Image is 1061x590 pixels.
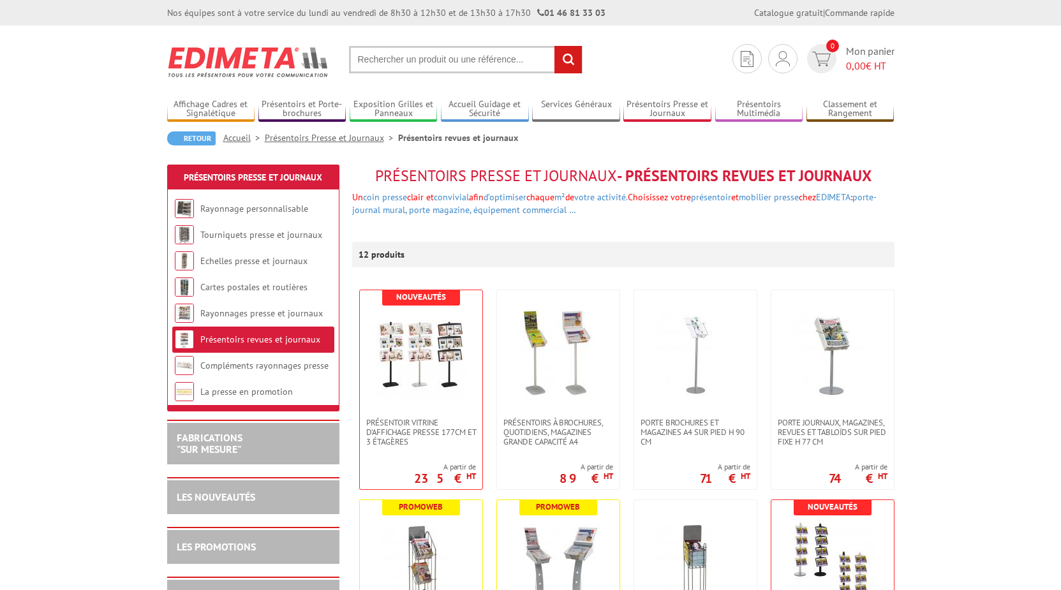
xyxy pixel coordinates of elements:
[778,418,887,446] span: Porte Journaux, Magazines, Revues et Tabloïds sur pied fixe H 77 cm
[514,309,603,399] img: Présentoirs à brochures, quotidiens, magazines grande capacité A4
[700,462,750,472] span: A partir de
[826,40,839,52] span: 0
[177,431,242,455] a: FABRICATIONS"Sur Mesure"
[359,242,406,267] p: 12 produits
[414,462,476,472] span: A partir de
[536,501,580,512] b: Promoweb
[200,386,293,397] a: La presse en promotion
[175,251,194,270] img: Echelles presse et journaux
[360,418,482,446] a: Présentoir vitrine d'affichage presse 177cm et 3 étagères
[829,475,887,482] p: 74 €
[352,191,877,216] span: chez :
[739,191,799,203] a: mobilier presse
[788,309,877,399] img: Porte Journaux, Magazines, Revues et Tabloïds sur pied fixe H 77 cm
[434,191,469,203] a: convivial
[503,418,613,446] span: Présentoirs à brochures, quotidiens, magazines grande capacité A4
[200,360,329,371] a: Compléments rayonnages presse
[560,475,613,482] p: 89 €
[382,191,407,203] a: presse
[350,99,438,120] a: Exposition Grilles et Panneaux
[414,475,476,482] p: 235 €
[691,191,731,203] a: présentoir
[846,59,866,72] span: 0,00
[825,7,894,18] a: Commande rapide
[804,44,894,73] a: devis rapide 0 Mon panier 0,00€ HT
[700,475,750,482] p: 71 €
[177,490,255,503] a: LES NOUVEAUTÉS
[604,471,613,482] sup: HT
[349,46,582,73] input: Rechercher un produit ou une référence...
[167,99,255,120] a: Affichage Cadres et Signalétique
[175,356,194,375] img: Compléments rayonnages presse
[623,99,711,120] a: Présentoirs Presse et Journaux
[375,166,617,186] span: Présentoirs Presse et Journaux
[175,225,194,244] img: Tourniquets presse et journaux
[200,203,308,214] a: Rayonnage personnalisable
[715,99,803,120] a: Présentoirs Multimédia
[366,418,476,446] span: Présentoir vitrine d'affichage presse 177cm et 3 étagères
[771,418,894,446] a: Porte Journaux, Magazines, Revues et Tabloïds sur pied fixe H 77 cm
[878,471,887,482] sup: HT
[829,462,887,472] span: A partir de
[554,46,582,73] input: rechercher
[532,99,620,120] a: Services Généraux
[265,132,398,144] a: Présentoirs Presse et Journaux
[641,418,750,446] span: Porte brochures et magazines A4 sur pied H 90 cm
[806,99,894,120] a: Classement et Rangement
[175,330,194,349] img: Présentoirs revues et journaux
[175,277,194,297] img: Cartes postales et routières
[223,132,265,144] a: Accueil
[554,191,565,203] a: m²
[741,471,750,482] sup: HT
[352,168,894,184] h1: - Présentoirs revues et journaux
[560,462,613,472] span: A partir de
[376,309,466,399] img: Présentoir vitrine d'affichage presse 177cm et 3 étagères
[184,172,322,183] a: Présentoirs Presse et Journaux
[484,191,526,203] a: d’optimiser
[175,382,194,401] img: La presse en promotion
[497,418,620,446] a: Présentoirs à brochures, quotidiens, magazines grande capacité A4
[776,51,790,66] img: devis rapide
[441,99,529,120] a: Accueil Guidage et Sécurité
[731,191,739,203] span: et
[808,501,857,512] b: Nouveautés
[396,291,446,302] b: Nouveautés
[473,204,576,216] a: équipement commercial …
[380,191,691,203] font: clair et afin chaque de Choisissez votre
[846,59,894,73] span: € HT
[409,204,471,216] a: porte magazine,
[175,304,194,323] img: Rayonnages presse et journaux
[398,131,518,144] li: Présentoirs revues et journaux
[466,471,476,482] sup: HT
[200,255,308,267] a: Echelles presse et journaux
[634,418,757,446] a: Porte brochures et magazines A4 sur pied H 90 cm
[200,334,320,345] a: Présentoirs revues et journaux
[816,191,850,203] a: EDIMETA
[175,199,194,218] img: Rayonnage personnalisable
[399,501,443,512] b: Promoweb
[537,7,605,18] strong: 01 46 81 33 03
[363,191,380,203] a: coin
[200,281,308,293] a: Cartes postales et routières
[651,309,740,399] img: Porte brochures et magazines A4 sur pied H 90 cm
[167,131,216,145] a: Retour
[754,7,823,18] a: Catalogue gratuit
[258,99,346,120] a: Présentoirs et Porte-brochures
[754,6,894,19] div: |
[574,191,628,203] a: votre activité.
[741,51,753,67] img: devis rapide
[352,191,877,216] a: porte-journal mural,
[167,6,605,19] div: Nos équipes sont à votre service du lundi au vendredi de 8h30 à 12h30 et de 13h30 à 17h30
[812,52,831,66] img: devis rapide
[200,229,322,240] a: Tourniquets presse et journaux
[352,191,877,216] font: Un
[846,44,894,73] span: Mon panier
[200,307,323,319] a: Rayonnages presse et journaux
[167,38,330,85] img: Edimeta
